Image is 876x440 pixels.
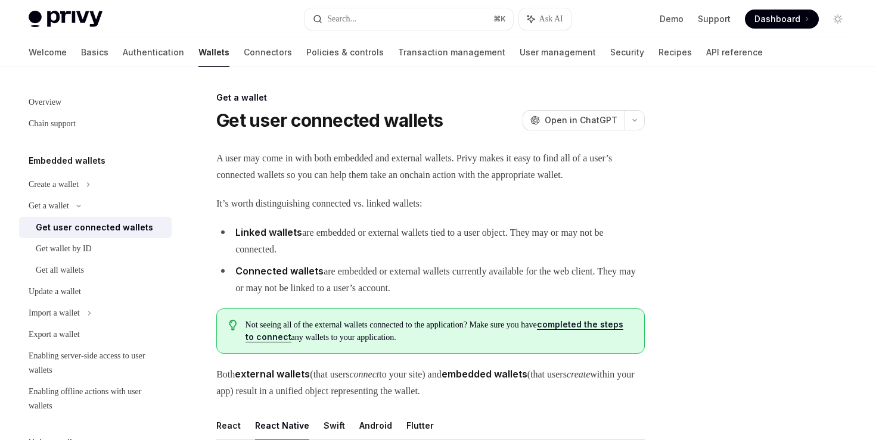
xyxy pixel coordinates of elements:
a: Get all wallets [19,260,172,281]
a: Demo [660,13,684,25]
div: Chain support [29,117,76,131]
button: Ask AI [519,8,571,30]
a: Support [698,13,731,25]
span: It’s worth distinguishing connected vs. linked wallets: [216,195,645,212]
button: Android [359,411,392,439]
a: Authentication [123,38,184,67]
div: Enabling server-side access to user wallets [29,349,164,377]
strong: external wallets [235,368,310,380]
button: Swift [324,411,345,439]
div: Enabling offline actions with user wallets [29,385,164,413]
div: Get a wallet [216,92,645,104]
div: Export a wallet [29,327,80,342]
h5: Embedded wallets [29,154,105,168]
div: Search... [327,12,356,26]
a: User management [520,38,596,67]
span: A user may come in with both embedded and external wallets. Privy makes it easy to find all of a ... [216,150,645,183]
div: Get wallet by ID [36,242,92,256]
div: Update a wallet [29,285,81,299]
a: Dashboard [745,10,819,29]
img: light logo [29,11,102,27]
button: Flutter [406,411,434,439]
span: Dashboard [754,13,800,25]
button: Search...⌘K [305,8,512,30]
button: React [216,411,241,439]
a: Policies & controls [306,38,384,67]
em: create [567,369,590,379]
div: Import a wallet [29,306,80,320]
button: Toggle dark mode [828,10,847,29]
strong: embedded wallets [442,368,527,380]
a: Chain support [19,113,172,135]
span: Open in ChatGPT [545,114,617,126]
a: Basics [81,38,108,67]
li: are embedded or external wallets currently available for the web client. They may or may not be l... [216,263,645,297]
a: Overview [19,92,172,113]
span: Both (that users to your site) and (that users within your app) result in a unified object repres... [216,366,645,400]
div: Create a wallet [29,177,79,192]
a: Recipes [658,38,692,67]
a: Enabling server-side access to user wallets [19,345,172,381]
div: Get all wallets [36,263,84,277]
svg: Tip [229,320,237,330]
div: Get a wallet [29,199,69,213]
div: Overview [29,95,61,110]
span: Ask AI [539,13,563,25]
button: Open in ChatGPT [523,110,625,130]
em: connect [350,369,380,379]
a: Enabling offline actions with user wallets [19,381,172,417]
a: Connectors [244,38,292,67]
span: Not seeing all of the external wallets connected to the application? Make sure you have any walle... [246,319,632,344]
a: Export a wallet [19,324,172,345]
a: Get wallet by ID [19,238,172,260]
a: Security [610,38,644,67]
a: Welcome [29,38,67,67]
a: Wallets [198,38,229,67]
a: API reference [706,38,763,67]
strong: Connected wallets [235,265,324,277]
div: Get user connected wallets [36,220,153,235]
a: Transaction management [398,38,505,67]
h1: Get user connected wallets [216,110,443,131]
button: React Native [255,411,309,439]
li: are embedded or external wallets tied to a user object. They may or may not be connected. [216,224,645,258]
strong: Linked wallets [235,226,302,238]
span: ⌘ K [493,14,506,24]
a: Get user connected wallets [19,217,172,238]
a: Update a wallet [19,281,172,302]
